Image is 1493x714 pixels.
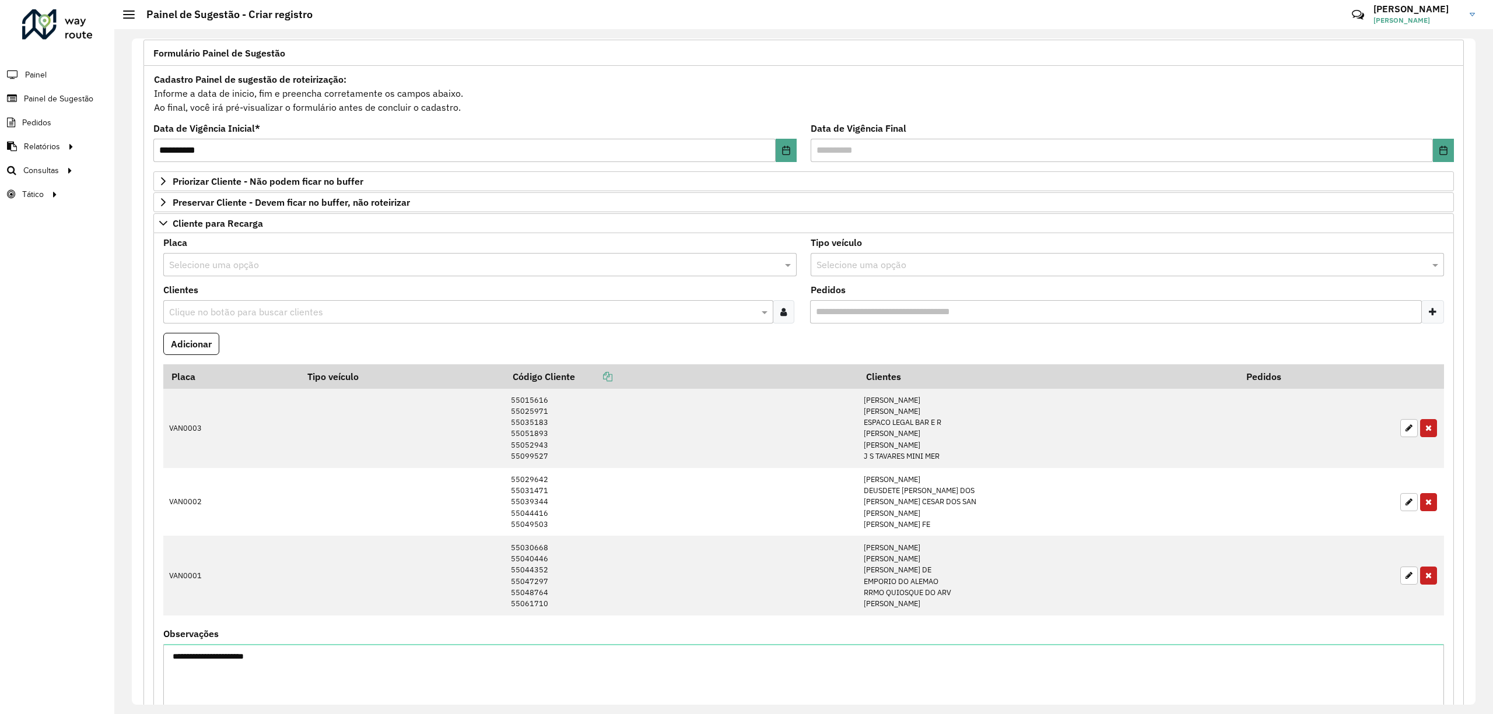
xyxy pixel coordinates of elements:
a: Preservar Cliente - Devem ficar no buffer, não roteirizar [153,192,1454,212]
h2: Painel de Sugestão - Criar registro [135,8,313,21]
a: Copiar [575,371,612,382]
th: Tipo veículo [299,364,504,389]
label: Data de Vigência Final [811,121,906,135]
label: Placa [163,235,187,249]
button: Choose Date [776,139,797,162]
span: Relatórios [24,140,60,153]
th: Código Cliente [505,364,858,389]
th: Placa [163,364,299,389]
td: [PERSON_NAME] [PERSON_NAME] ESPACO LEGAL BAR E R [PERSON_NAME] [PERSON_NAME] J S TAVARES MINI MER [858,389,1239,468]
div: Informe a data de inicio, fim e preencha corretamente os campos abaixo. Ao final, você irá pré-vi... [153,72,1454,115]
span: Formulário Painel de Sugestão [153,48,285,58]
label: Pedidos [811,283,846,297]
label: Tipo veículo [811,235,862,249]
a: Contato Rápido [1345,2,1371,27]
td: 55029642 55031471 55039344 55044416 55049503 [505,468,858,536]
span: [PERSON_NAME] [1373,15,1461,26]
td: VAN0002 [163,468,299,536]
span: Painel [25,69,47,81]
td: VAN0001 [163,536,299,615]
th: Pedidos [1239,364,1394,389]
button: Adicionar [163,333,219,355]
span: Priorizar Cliente - Não podem ficar no buffer [173,177,363,186]
span: Pedidos [22,117,51,129]
td: [PERSON_NAME] DEUSDETE [PERSON_NAME] DOS [PERSON_NAME] CESAR DOS SAN [PERSON_NAME] [PERSON_NAME] FE [858,468,1239,536]
td: 55030668 55040446 55044352 55047297 55048764 55061710 [505,536,858,615]
a: Priorizar Cliente - Não podem ficar no buffer [153,171,1454,191]
h3: [PERSON_NAME] [1373,3,1461,15]
th: Clientes [858,364,1239,389]
span: Consultas [23,164,59,177]
td: [PERSON_NAME] [PERSON_NAME] [PERSON_NAME] DE EMPORIO DO ALEMAO RRMO QUIOSQUE DO ARV [PERSON_NAME] [858,536,1239,615]
span: Cliente para Recarga [173,219,263,228]
td: VAN0003 [163,389,299,468]
label: Data de Vigência Inicial [153,121,260,135]
button: Choose Date [1433,139,1454,162]
label: Observações [163,627,219,641]
strong: Cadastro Painel de sugestão de roteirização: [154,73,346,85]
td: 55015616 55025971 55035183 55051893 55052943 55099527 [505,389,858,468]
span: Painel de Sugestão [24,93,93,105]
a: Cliente para Recarga [153,213,1454,233]
span: Tático [22,188,44,201]
span: Preservar Cliente - Devem ficar no buffer, não roteirizar [173,198,410,207]
label: Clientes [163,283,198,297]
